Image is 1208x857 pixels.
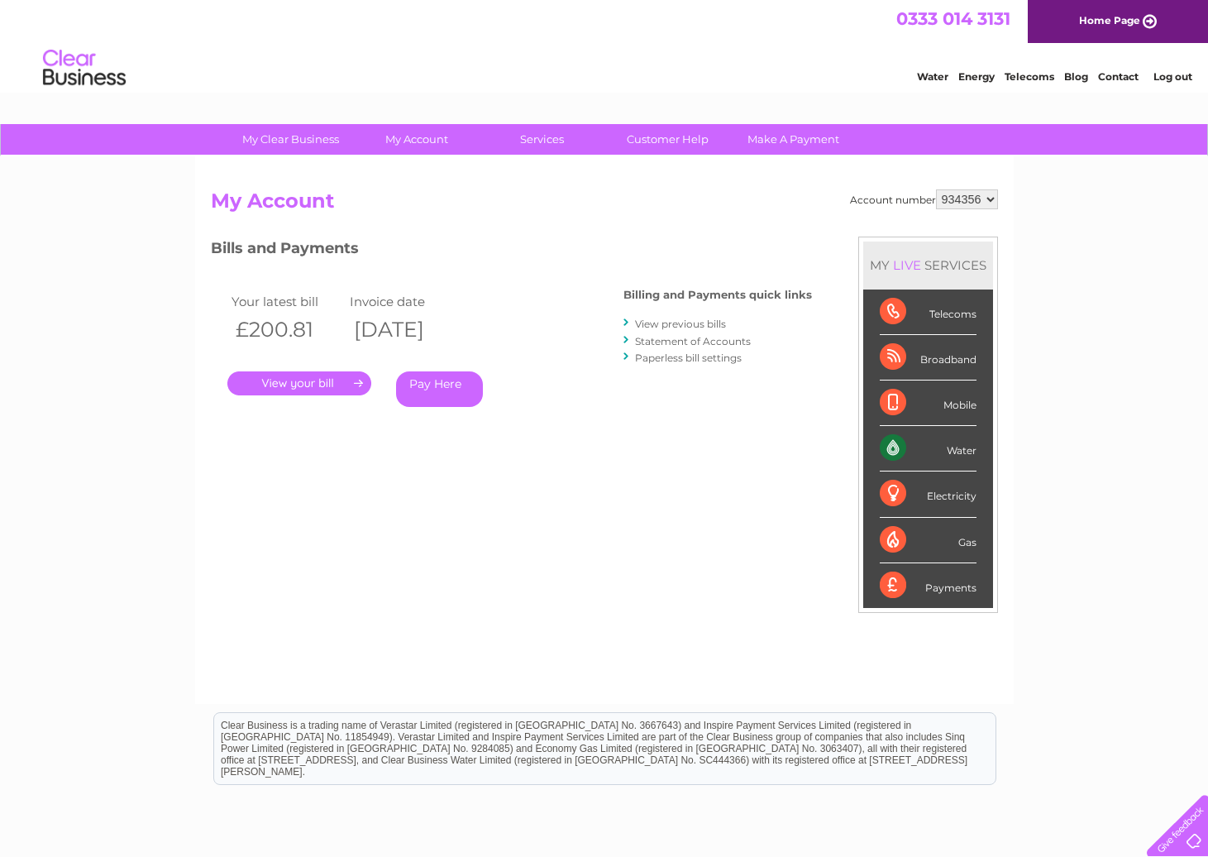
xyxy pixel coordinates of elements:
[1098,70,1139,83] a: Contact
[396,371,483,407] a: Pay Here
[346,313,465,347] th: [DATE]
[880,335,976,381] div: Broadband
[1005,70,1054,83] a: Telecoms
[896,8,1010,29] a: 0333 014 3131
[863,242,993,289] div: MY SERVICES
[211,237,812,266] h3: Bills and Payments
[880,563,976,608] div: Payments
[890,257,924,273] div: LIVE
[227,313,346,347] th: £200.81
[599,124,736,155] a: Customer Help
[1153,70,1192,83] a: Log out
[880,518,976,563] div: Gas
[880,426,976,472] div: Water
[214,9,996,80] div: Clear Business is a trading name of Verastar Limited (registered in [GEOGRAPHIC_DATA] No. 3667643...
[917,70,948,83] a: Water
[348,124,485,155] a: My Account
[1064,70,1088,83] a: Blog
[880,290,976,335] div: Telecoms
[635,335,751,347] a: Statement of Accounts
[880,381,976,426] div: Mobile
[850,189,998,209] div: Account number
[222,124,359,155] a: My Clear Business
[227,290,346,313] td: Your latest bill
[42,43,127,93] img: logo.png
[211,189,998,221] h2: My Account
[958,70,995,83] a: Energy
[880,472,976,517] div: Electricity
[474,124,610,155] a: Services
[227,371,371,395] a: .
[623,289,812,301] h4: Billing and Payments quick links
[725,124,862,155] a: Make A Payment
[635,318,726,330] a: View previous bills
[635,352,742,364] a: Paperless bill settings
[346,290,465,313] td: Invoice date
